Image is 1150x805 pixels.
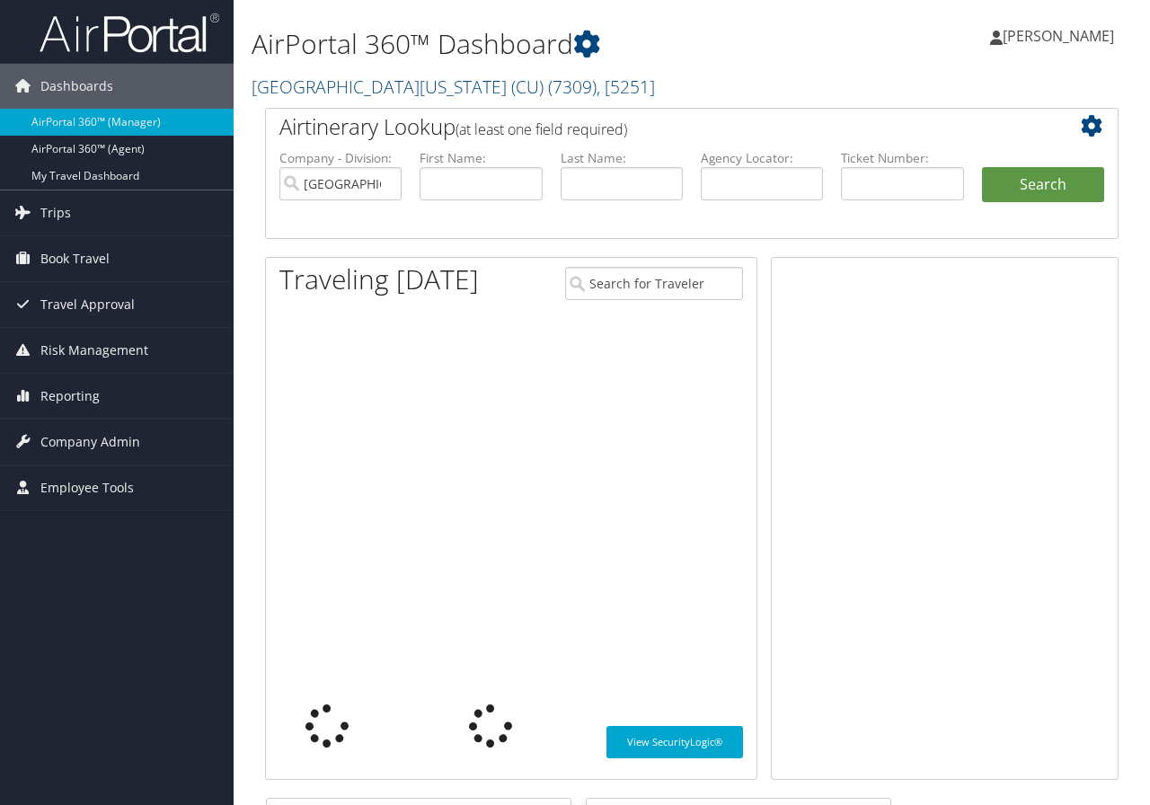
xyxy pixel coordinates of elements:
[990,9,1132,63] a: [PERSON_NAME]
[40,236,110,281] span: Book Travel
[279,111,1033,142] h2: Airtinerary Lookup
[40,420,140,464] span: Company Admin
[701,149,823,167] label: Agency Locator:
[252,25,838,63] h1: AirPortal 360™ Dashboard
[841,149,963,167] label: Ticket Number:
[279,149,402,167] label: Company - Division:
[40,190,71,235] span: Trips
[40,282,135,327] span: Travel Approval
[279,261,479,298] h1: Traveling [DATE]
[597,75,655,99] span: , [ 5251 ]
[561,149,683,167] label: Last Name:
[548,75,597,99] span: ( 7309 )
[1003,26,1114,46] span: [PERSON_NAME]
[565,267,742,300] input: Search for Traveler
[40,465,134,510] span: Employee Tools
[606,726,743,758] a: View SecurityLogic®
[40,328,148,373] span: Risk Management
[40,12,219,54] img: airportal-logo.png
[456,119,627,139] span: (at least one field required)
[40,374,100,419] span: Reporting
[40,64,113,109] span: Dashboards
[252,75,655,99] a: [GEOGRAPHIC_DATA][US_STATE] (CU)
[420,149,542,167] label: First Name:
[982,167,1104,203] button: Search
